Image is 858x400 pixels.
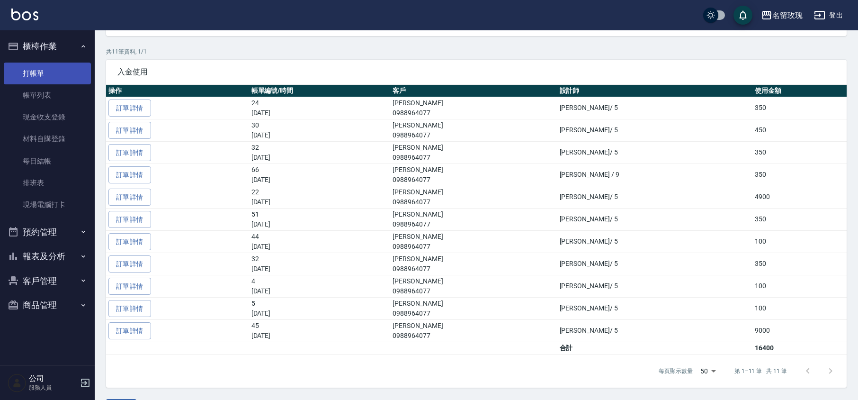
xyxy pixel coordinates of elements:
th: 帳單編號/時間 [249,85,391,97]
p: 每頁顯示數量 [659,367,693,375]
img: Person [8,373,27,392]
p: 0988964077 [393,331,554,341]
td: [PERSON_NAME]/ 5 [557,275,752,297]
td: [PERSON_NAME] [390,319,557,342]
button: 客戶管理 [4,269,91,293]
p: 共 11 筆資料, 1 / 1 [106,47,847,56]
td: 32 [249,253,391,275]
td: 32 [249,141,391,164]
td: [PERSON_NAME] [390,141,557,164]
a: 訂單詳情 [108,122,151,139]
a: 排班表 [4,172,91,194]
td: [PERSON_NAME] / 9 [557,164,752,186]
td: [PERSON_NAME] [390,297,557,319]
p: [DATE] [251,108,388,118]
td: 45 [249,319,391,342]
p: [DATE] [251,242,388,252]
td: 4900 [752,186,847,208]
p: [DATE] [251,197,388,207]
p: 0988964077 [393,309,554,318]
button: 預約管理 [4,220,91,245]
a: 帳單列表 [4,84,91,106]
td: [PERSON_NAME]/ 5 [557,141,752,164]
td: 24 [249,97,391,119]
a: 現金收支登錄 [4,106,91,128]
a: 每日結帳 [4,150,91,172]
th: 客戶 [390,85,557,97]
td: [PERSON_NAME] [390,275,557,297]
td: [PERSON_NAME] [390,164,557,186]
a: 訂單詳情 [108,233,151,251]
p: 0988964077 [393,175,554,185]
td: [PERSON_NAME] [390,208,557,230]
td: [PERSON_NAME] [390,119,557,141]
h5: 公司 [29,374,77,383]
th: 操作 [106,85,249,97]
td: 51 [249,208,391,230]
td: 350 [752,141,847,164]
p: 服務人員 [29,383,77,392]
p: [DATE] [251,264,388,274]
p: [DATE] [251,286,388,296]
a: 訂單詳情 [108,255,151,273]
a: 訂單詳情 [108,211,151,228]
a: 現場電腦打卡 [4,194,91,216]
p: 0988964077 [393,219,554,229]
button: 登出 [810,7,847,24]
td: [PERSON_NAME] [390,186,557,208]
td: [PERSON_NAME]/ 5 [557,186,752,208]
p: 第 1–11 筆 共 11 筆 [734,367,787,375]
p: [DATE] [251,153,388,163]
td: [PERSON_NAME]/ 5 [557,97,752,119]
a: 訂單詳情 [108,144,151,162]
p: [DATE] [251,175,388,185]
p: 0988964077 [393,130,554,140]
td: 66 [249,164,391,186]
td: 100 [752,297,847,319]
p: [DATE] [251,331,388,341]
td: [PERSON_NAME]/ 5 [557,297,752,319]
a: 訂單詳情 [108,300,151,318]
a: 材料自購登錄 [4,128,91,150]
img: Logo [11,9,38,20]
td: 44 [249,230,391,253]
td: 100 [752,230,847,253]
td: [PERSON_NAME]/ 5 [557,119,752,141]
p: [DATE] [251,130,388,140]
td: [PERSON_NAME] [390,230,557,253]
div: 名留玫瑰 [772,9,803,21]
p: 0988964077 [393,242,554,252]
td: 450 [752,119,847,141]
a: 訂單詳情 [108,278,151,295]
p: [DATE] [251,219,388,229]
td: 30 [249,119,391,141]
p: 0988964077 [393,108,554,118]
td: 350 [752,97,847,119]
p: 0988964077 [393,197,554,207]
p: 0988964077 [393,286,554,296]
button: save [733,6,752,25]
td: 350 [752,164,847,186]
div: 50 [697,358,719,384]
a: 訂單詳情 [108,100,151,117]
td: [PERSON_NAME] [390,253,557,275]
td: 合計 [557,342,752,354]
td: 16400 [752,342,847,354]
p: 0988964077 [393,264,554,274]
a: 訂單詳情 [108,166,151,184]
td: 4 [249,275,391,297]
a: 訂單詳情 [108,322,151,340]
td: [PERSON_NAME]/ 5 [557,319,752,342]
td: [PERSON_NAME]/ 5 [557,230,752,253]
td: 350 [752,253,847,275]
th: 使用金額 [752,85,847,97]
td: 100 [752,275,847,297]
p: 0988964077 [393,153,554,163]
td: [PERSON_NAME] [390,97,557,119]
p: [DATE] [251,309,388,318]
button: 商品管理 [4,293,91,318]
td: [PERSON_NAME]/ 5 [557,253,752,275]
a: 訂單詳情 [108,189,151,206]
td: 9000 [752,319,847,342]
span: 入金使用 [117,67,835,77]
